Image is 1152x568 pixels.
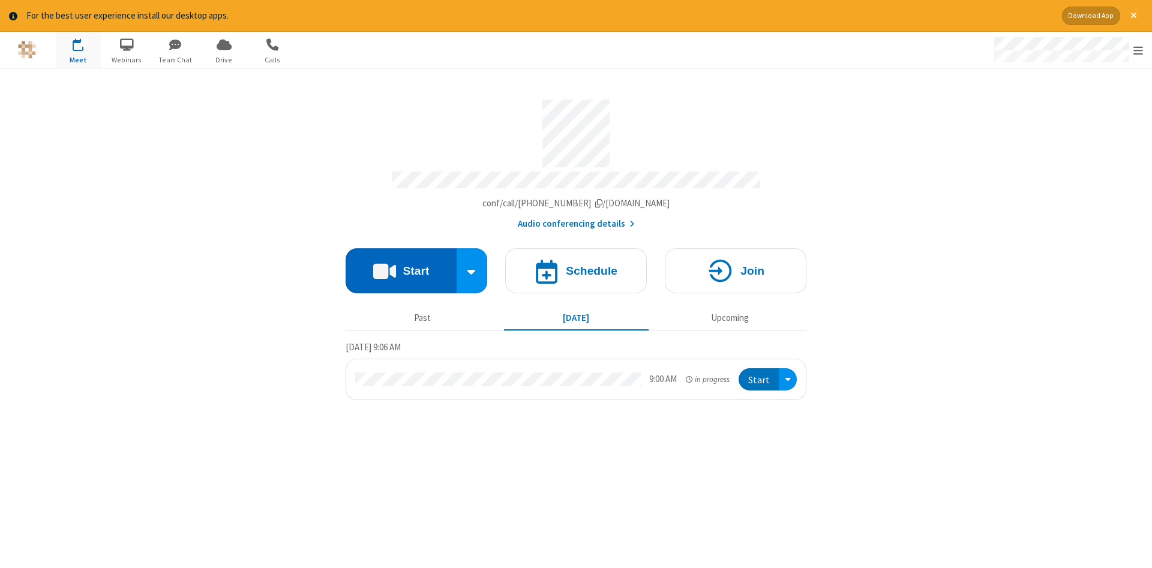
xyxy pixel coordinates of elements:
[665,248,806,293] button: Join
[250,55,295,65] span: Calls
[346,248,457,293] button: Start
[740,265,764,277] h4: Join
[346,91,806,230] section: Account details
[56,55,101,65] span: Meet
[739,368,779,390] button: Start
[658,307,802,330] button: Upcoming
[983,32,1152,68] div: Open menu
[686,374,730,385] em: in progress
[504,307,649,330] button: [DATE]
[1124,7,1143,25] button: Close alert
[779,368,797,390] div: Open menu
[26,9,1053,23] div: For the best user experience install our desktop apps.
[518,217,635,231] button: Audio conferencing details
[81,38,89,47] div: 1
[346,341,401,353] span: [DATE] 9:06 AM
[403,265,429,277] h4: Start
[649,372,677,386] div: 9:00 AM
[1062,7,1120,25] button: Download App
[346,340,806,400] section: Today's Meetings
[4,32,49,68] button: Logo
[457,248,488,293] div: Start conference options
[482,197,670,209] span: Copy my meeting room link
[505,248,647,293] button: Schedule
[350,307,495,330] button: Past
[566,265,617,277] h4: Schedule
[153,55,198,65] span: Team Chat
[18,41,36,59] img: QA Selenium DO NOT DELETE OR CHANGE
[202,55,247,65] span: Drive
[482,197,670,211] button: Copy my meeting room linkCopy my meeting room link
[104,55,149,65] span: Webinars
